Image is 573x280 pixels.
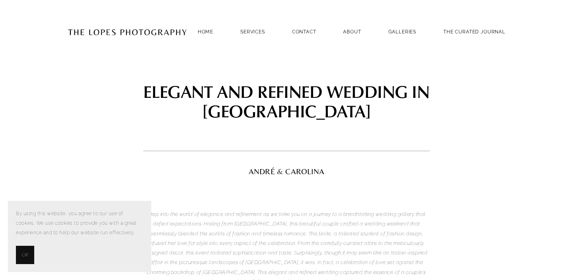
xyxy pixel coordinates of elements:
[443,26,505,37] a: THE CURATED JOURNAL
[388,26,417,37] a: GALLERIES
[292,26,316,37] a: Contact
[143,82,430,121] h1: ELEGANT AND REFINED WEDDING IN [GEOGRAPHIC_DATA]
[68,12,187,51] img: Portugal Wedding Photographer | The Lopes Photography
[22,250,28,260] span: OK
[343,26,361,37] a: ABOUT
[143,167,430,175] h2: ANDRÉ & CAROLINA
[16,209,143,238] p: By using this website, you agree to our use of cookies. We use cookies to provide you with a grea...
[198,26,213,37] a: Home
[240,29,265,35] a: SERVICES
[16,246,34,264] button: OK
[8,201,151,272] section: Cookie banner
